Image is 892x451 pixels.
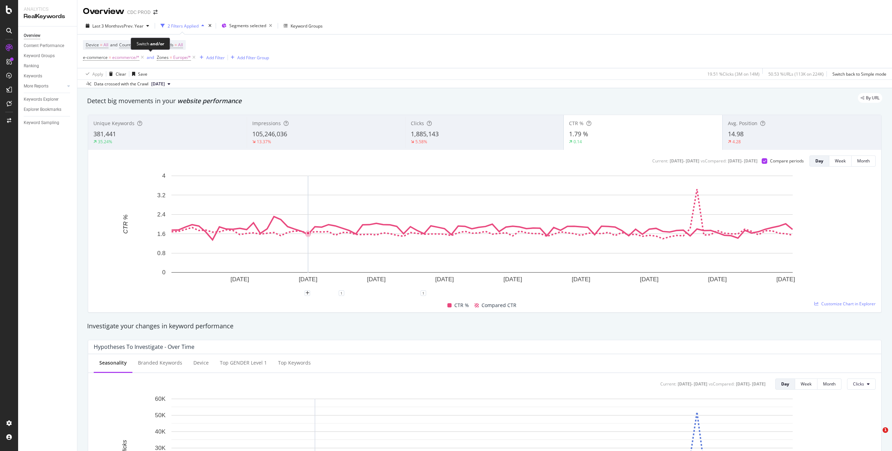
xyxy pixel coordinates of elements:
[24,83,65,90] a: More Reports
[93,120,134,127] span: Unique Keywords
[157,211,166,218] text: 2.4
[120,23,144,29] span: vs Prev. Year
[219,20,275,31] button: Segments selected
[24,32,40,39] div: Overview
[829,155,852,167] button: Week
[411,120,424,127] span: Clicks
[817,379,841,390] button: Month
[814,301,876,307] a: Customize Chart in Explorer
[728,158,758,164] div: [DATE] - [DATE]
[776,276,795,283] text: [DATE]
[24,52,72,60] a: Keyword Groups
[94,172,870,293] svg: A chart.
[367,276,386,283] text: [DATE]
[148,80,173,88] button: [DATE]
[98,139,112,145] div: 35.24%
[94,343,194,350] div: Hypotheses to Investigate - Over Time
[193,359,209,366] div: Device
[24,96,72,103] a: Keywords Explorer
[781,381,789,387] div: Day
[435,276,454,283] text: [DATE]
[109,54,111,60] span: =
[823,381,836,387] div: Month
[229,23,266,29] span: Segments selected
[454,301,469,309] span: CTR %
[175,42,177,48] span: =
[153,10,157,15] div: arrow-right-arrow-left
[83,54,108,60] span: e-commerce
[858,93,882,103] div: legacy label
[228,53,269,62] button: Add Filter Group
[708,276,727,283] text: [DATE]
[707,71,760,77] div: 19.51 % Clicks ( 3M on 14M )
[24,62,39,70] div: Ranking
[305,290,310,296] div: plus
[24,106,72,113] a: Explorer Bookmarks
[815,158,823,164] div: Day
[728,130,744,138] span: 14.98
[86,42,99,48] span: Device
[572,276,591,283] text: [DATE]
[411,130,439,138] span: 1,885,143
[83,68,103,79] button: Apply
[640,276,659,283] text: [DATE]
[24,6,71,13] div: Analytics
[252,120,281,127] span: Impressions
[170,54,172,60] span: =
[106,68,126,79] button: Clear
[24,119,72,127] a: Keyword Sampling
[482,301,516,309] span: Compared CTR
[866,96,879,100] span: By URL
[127,9,151,16] div: CDC PROD
[157,192,166,199] text: 3.2
[775,379,795,390] button: Day
[835,158,846,164] div: Week
[137,41,164,47] div: Switch
[252,130,287,138] span: 105,246,036
[24,119,59,127] div: Keyword Sampling
[24,72,72,80] a: Keywords
[220,359,267,366] div: Top GENDER Level 1
[24,96,59,103] div: Keywords Explorer
[157,231,166,237] text: 1.6
[678,381,707,387] div: [DATE] - [DATE]
[868,427,885,444] iframe: Intercom live chat
[809,155,829,167] button: Day
[770,158,804,164] div: Compare periods
[821,301,876,307] span: Customize Chart in Explorer
[116,71,126,77] div: Clear
[83,6,124,17] div: Overview
[503,276,522,283] text: [DATE]
[155,396,166,402] text: 60K
[87,322,882,331] div: Investigate your changes in keyword performance
[281,20,325,31] button: Keyword Groups
[94,81,148,87] div: Data crossed with the Crawl
[207,22,213,29] div: times
[569,130,588,138] span: 1.79 %
[147,54,154,61] button: and
[24,106,61,113] div: Explorer Bookmarks
[24,32,72,39] a: Overview
[119,42,134,48] span: Country
[732,139,741,145] div: 4.28
[24,13,71,21] div: RealKeywords
[852,155,876,167] button: Month
[291,23,323,29] div: Keyword Groups
[847,379,876,390] button: Clicks
[24,62,72,70] a: Ranking
[151,81,165,87] span: 2025 Sep. 12th
[299,276,317,283] text: [DATE]
[795,379,817,390] button: Week
[24,52,55,60] div: Keyword Groups
[736,381,766,387] div: [DATE] - [DATE]
[92,23,120,29] span: Last 3 Months
[147,54,154,60] div: and
[99,359,127,366] div: Seasonality
[93,130,116,138] span: 381,441
[162,269,166,276] text: 0
[652,158,668,164] div: Current:
[415,139,427,145] div: 5.58%
[157,54,169,60] span: Zones
[857,158,870,164] div: Month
